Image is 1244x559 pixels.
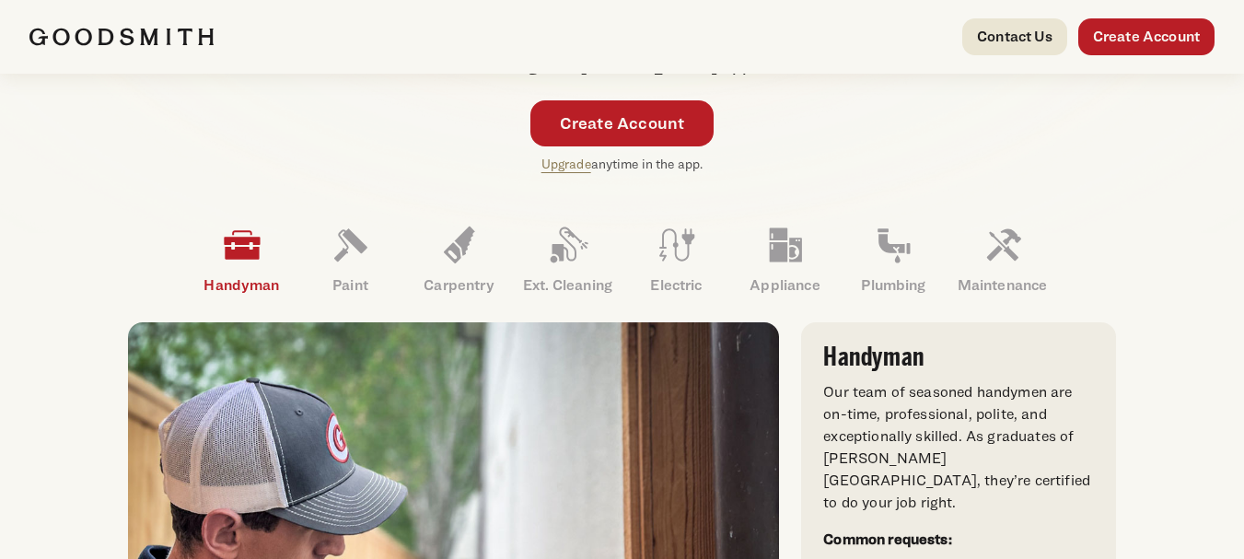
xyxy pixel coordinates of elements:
[962,18,1067,55] a: Contact Us
[405,274,514,297] p: Carpentry
[823,381,1094,514] p: Our team of seasoned handymen are on-time, professional, polite, and exceptionally skilled. As gr...
[405,212,514,308] a: Carpentry
[1078,18,1215,55] a: Create Account
[296,274,405,297] p: Paint
[840,212,948,308] a: Plumbing
[541,154,703,175] p: anytime in the app.
[514,212,622,308] a: Ext. Cleaning
[823,344,1094,370] h3: Handyman
[622,274,731,297] p: Electric
[188,212,296,308] a: Handyman
[514,274,622,297] p: Ext. Cleaning
[296,212,405,308] a: Paint
[188,274,296,297] p: Handyman
[948,274,1057,297] p: Maintenance
[823,530,952,548] strong: Common requests:
[622,212,731,308] a: Electric
[840,274,948,297] p: Plumbing
[948,212,1057,308] a: Maintenance
[731,212,840,308] a: Appliance
[530,100,715,146] a: Create Account
[541,156,591,171] a: Upgrade
[731,274,840,297] p: Appliance
[29,28,214,46] img: Goodsmith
